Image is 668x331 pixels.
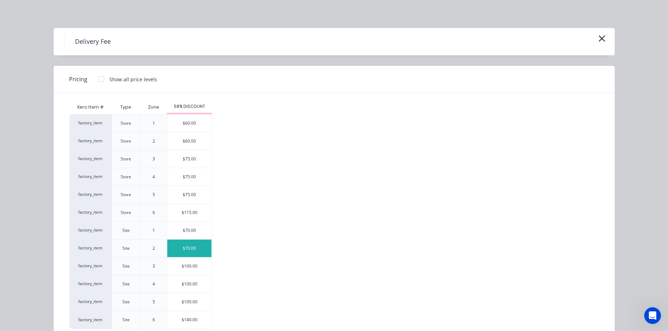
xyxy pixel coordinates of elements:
[41,236,65,241] span: Messages
[14,210,113,217] div: Factory Weekly Updates - [DATE]
[31,106,49,113] div: Maricar
[153,263,155,269] div: 3
[153,227,155,234] div: 1
[122,281,130,287] div: Site
[52,198,89,206] div: Improvement
[69,168,112,186] div: factory_item
[64,35,121,48] h4: Delivery Fee
[14,62,126,74] p: How can we help?
[121,156,131,162] div: Store
[69,221,112,239] div: factory_item
[115,98,137,116] div: Type
[142,98,165,116] div: Zone
[121,120,131,126] div: Store
[153,156,155,162] div: 3
[7,83,133,119] div: Recent messageProfile image for MaricarMorning [PERSON_NAME], thanks for the update on this. I’ve...
[644,307,661,324] iframe: Intercom live chat
[153,192,155,198] div: 5
[153,281,155,287] div: 4
[122,263,130,269] div: Site
[153,245,155,251] div: 2
[153,299,155,305] div: 5
[14,129,117,136] div: Send us a message
[117,236,128,241] span: Help
[167,311,211,329] div: $140.00
[167,103,212,110] div: 58% DISCOUNT
[69,239,112,257] div: factory_item
[122,227,130,234] div: Site
[121,192,131,198] div: Store
[14,198,49,206] div: New feature
[167,132,211,150] div: $60.00
[105,219,140,247] button: Help
[167,257,211,275] div: $100.00
[167,186,211,204] div: $75.00
[69,100,112,114] div: Xero Item #
[69,75,87,83] span: Pricing
[69,114,112,132] div: factory_item
[167,115,211,132] div: $60.00
[122,299,130,305] div: Site
[167,275,211,293] div: $100.00
[153,317,155,323] div: 6
[69,311,112,329] div: factory_item
[69,204,112,221] div: factory_item
[167,240,211,257] div: $70.00
[167,204,211,221] div: $115.00
[14,50,126,62] p: Hi [PERSON_NAME]
[81,236,94,241] span: News
[122,317,130,323] div: Site
[69,257,112,275] div: factory_item
[121,138,131,144] div: Store
[69,132,112,150] div: factory_item
[153,120,155,126] div: 1
[167,168,211,186] div: $75.00
[9,236,25,241] span: Home
[69,186,112,204] div: factory_item
[14,13,56,25] img: logo
[14,159,126,166] h2: Have an idea or feature request?
[35,219,70,247] button: Messages
[14,169,126,183] button: Share it with us
[153,174,155,180] div: 4
[167,293,211,311] div: $100.00
[121,209,131,216] div: Store
[70,219,105,247] button: News
[31,99,390,105] span: Morning [PERSON_NAME], thanks for the update on this. I’ve relayed the additional info to our Dev...
[7,192,133,232] div: New featureImprovementFactory Weekly Updates - [DATE]
[153,209,155,216] div: 6
[167,150,211,168] div: $75.00
[109,76,157,83] div: Show all price levels
[14,89,126,96] div: Recent message
[14,136,117,144] div: We typically reply in under 10 minutes
[69,293,112,311] div: factory_item
[7,123,133,150] div: Send us a messageWe typically reply in under 10 minutes
[69,275,112,293] div: factory_item
[14,99,28,113] img: Profile image for Maricar
[51,106,71,113] div: • 3h ago
[121,11,133,24] div: Close
[121,174,131,180] div: Store
[167,222,211,239] div: $70.00
[122,245,130,251] div: Site
[69,150,112,168] div: factory_item
[153,138,155,144] div: 2
[7,93,133,119] div: Profile image for MaricarMorning [PERSON_NAME], thanks for the update on this. I’ve relayed the a...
